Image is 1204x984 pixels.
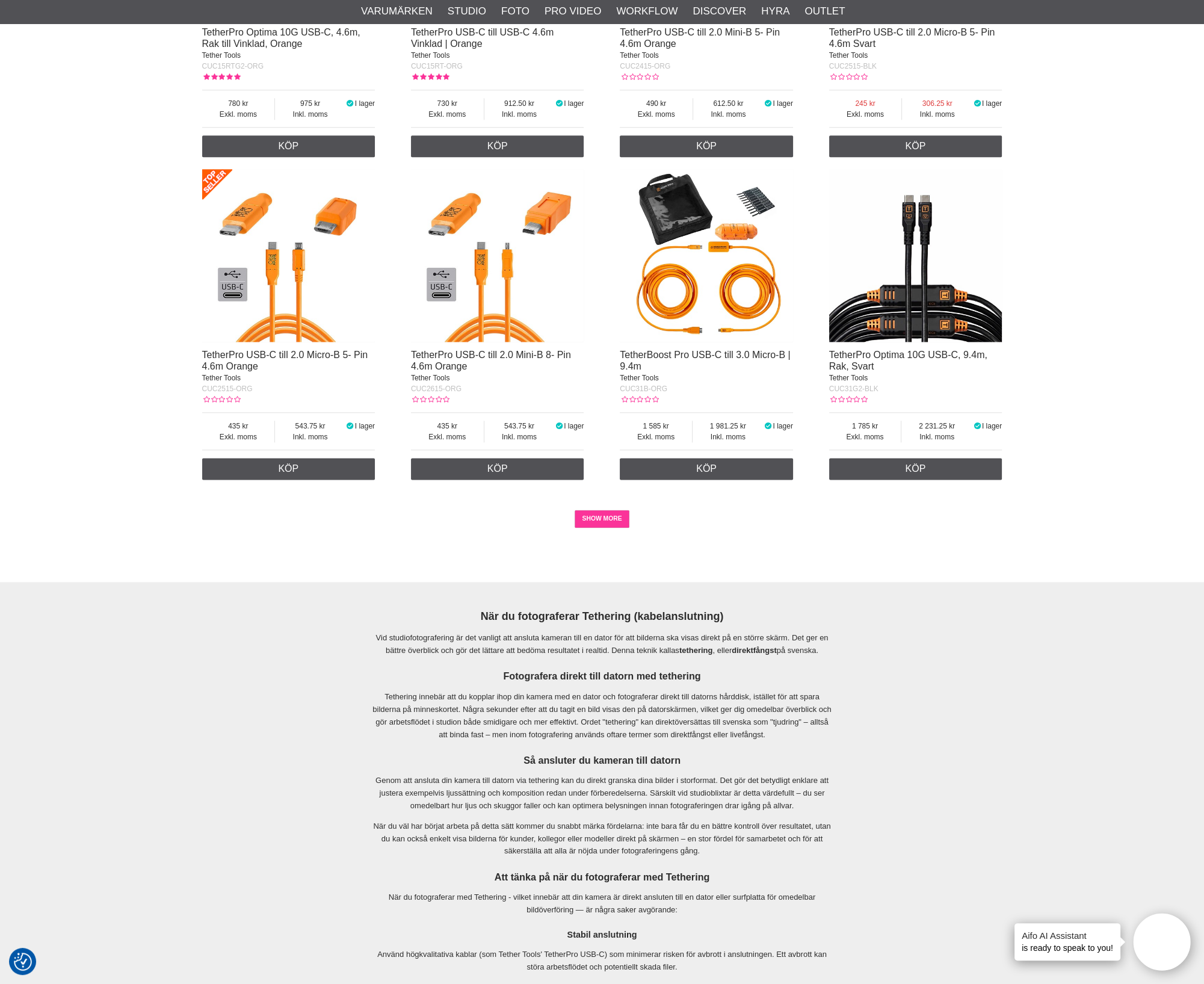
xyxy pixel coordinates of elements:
[972,422,982,430] i: I lager
[411,432,484,442] span: Exkl. moms
[202,62,264,70] span: CUC15RTG2-ORG
[761,4,789,19] a: Hyra
[411,350,571,371] a: TetherPro USB-C till 2.0 Mini-B 8- Pin 4.6m Orange
[902,109,972,120] span: Inkl. moms
[202,394,241,405] div: Kundbetyg: 0
[829,432,901,442] span: Exkl. moms
[484,109,555,120] span: Inkl. moms
[411,98,484,109] span: 730
[620,51,658,60] span: Tether Tools
[411,135,584,157] a: Köp
[829,458,1002,480] a: Köp
[1014,923,1120,961] div: is ready to speak to you!
[902,98,972,109] span: 306.25
[829,169,1002,342] img: TetherPro Optima 10G USB-C, 9.4m, Rak, Svart
[202,350,368,371] a: TetherPro USB-C till 2.0 Micro-B 5- Pin 4.6m Orange
[202,458,375,480] a: Köp
[620,98,693,109] span: 490
[411,394,449,405] div: Kundbetyg: 0
[620,27,780,49] a: TetherPro USB-C till 2.0 Mini-B 5- Pin 4.6m Orange
[575,510,629,528] a: SHOW MORE
[371,948,833,974] p: Använd högkvalitativa kablar (som Tether Tools' TetherPro USB-C) som minimerar risken för avbrott...
[829,350,987,371] a: TetherPro Optima 10G USB-C, 9.4m, Rak, Svart
[829,27,995,49] a: TetherPro USB-C till 2.0 Micro-B 5- Pin 4.6m Svart
[371,820,833,858] p: När du väl har börjat arbeta på detta sätt kommer du snabbt märka fördelarna: inte bara får du en...
[564,422,584,430] span: I lager
[275,421,345,432] span: 543.75
[355,99,375,108] span: I lager
[616,4,678,19] a: Workflow
[620,458,793,480] a: Köp
[773,422,792,430] span: I lager
[554,99,564,108] i: I lager
[371,891,833,917] p: När du fotograferar med Tethering - vilket innebär att din kamera är direkt ansluten till en dato...
[501,4,529,19] a: Foto
[202,27,360,49] a: TetherPro Optima 10G USB-C, 4.6m, Rak till Vinklad, Orange
[545,4,601,19] a: Pro Video
[620,421,692,432] span: 1 585
[620,432,692,442] span: Exkl. moms
[764,422,773,430] i: I lager
[972,99,982,108] i: I lager
[503,670,700,681] strong: Fotografera direkt till datorn med tethering
[554,422,564,430] i: I lager
[275,109,345,120] span: Inkl. moms
[829,98,902,109] span: 245
[411,458,584,480] a: Köp
[829,374,868,382] span: Tether Tools
[829,385,878,393] span: CUC31G2-BLK
[411,169,584,342] img: TetherPro USB-C till 2.0 Mini-B 8- Pin 4.6m Orange
[567,930,637,939] strong: Stabil anslutning
[361,4,433,19] a: Varumärken
[275,432,345,442] span: Inkl. moms
[371,691,833,741] p: Tethering innebär att du kopplar ihop din kamera med en dator och fotograferar direkt till datorn...
[275,98,345,109] span: 975
[14,953,32,971] img: Revisit consent button
[693,109,764,120] span: Inkl. moms
[411,72,449,82] div: Kundbetyg: 5.00
[411,62,463,70] span: CUC15RT-ORG
[14,951,32,973] button: Samtyckesinställningar
[693,432,764,442] span: Inkl. moms
[202,109,275,120] span: Exkl. moms
[202,135,375,157] a: Köp
[484,432,555,442] span: Inkl. moms
[901,421,972,432] span: 2 231.25
[620,72,658,82] div: Kundbetyg: 0
[829,135,1002,157] a: Köp
[732,646,776,655] strong: direktfångst
[202,169,375,342] img: TetherPro USB-C till 2.0 Micro-B 5- Pin 4.6m Orange
[345,422,355,430] i: I lager
[202,432,275,442] span: Exkl. moms
[411,109,484,120] span: Exkl. moms
[411,374,449,382] span: Tether Tools
[620,374,658,382] span: Tether Tools
[202,98,275,109] span: 780
[982,422,1002,430] span: I lager
[411,421,484,432] span: 435
[693,98,764,109] span: 612.50
[448,4,486,19] a: Studio
[371,609,833,624] h2: När du fotograferar Tethering (kabelanslutning)
[620,135,793,157] a: Köp
[773,99,792,108] span: I lager
[1022,929,1113,942] h4: Aifo AI Assistant
[202,421,275,432] span: 435
[202,385,253,393] span: CUC2515-ORG
[620,394,658,405] div: Kundbetyg: 0
[829,109,902,120] span: Exkl. moms
[829,72,868,82] div: Kundbetyg: 0
[345,99,355,108] i: I lager
[804,4,845,19] a: Outlet
[371,775,833,812] p: Genom att ansluta din kamera till datorn via tethering kan du direkt granska dina bilder i storfo...
[693,4,746,19] a: Discover
[901,432,972,442] span: Inkl. moms
[411,385,462,393] span: CUC2615-ORG
[411,27,554,49] a: TetherPro USB-C till USB-C 4.6m Vinklad | Orange
[829,51,868,60] span: Tether Tools
[982,99,1002,108] span: I lager
[564,99,584,108] span: I lager
[829,62,877,70] span: CUC2515-BLK
[693,421,764,432] span: 1 981.25
[484,421,555,432] span: 543.75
